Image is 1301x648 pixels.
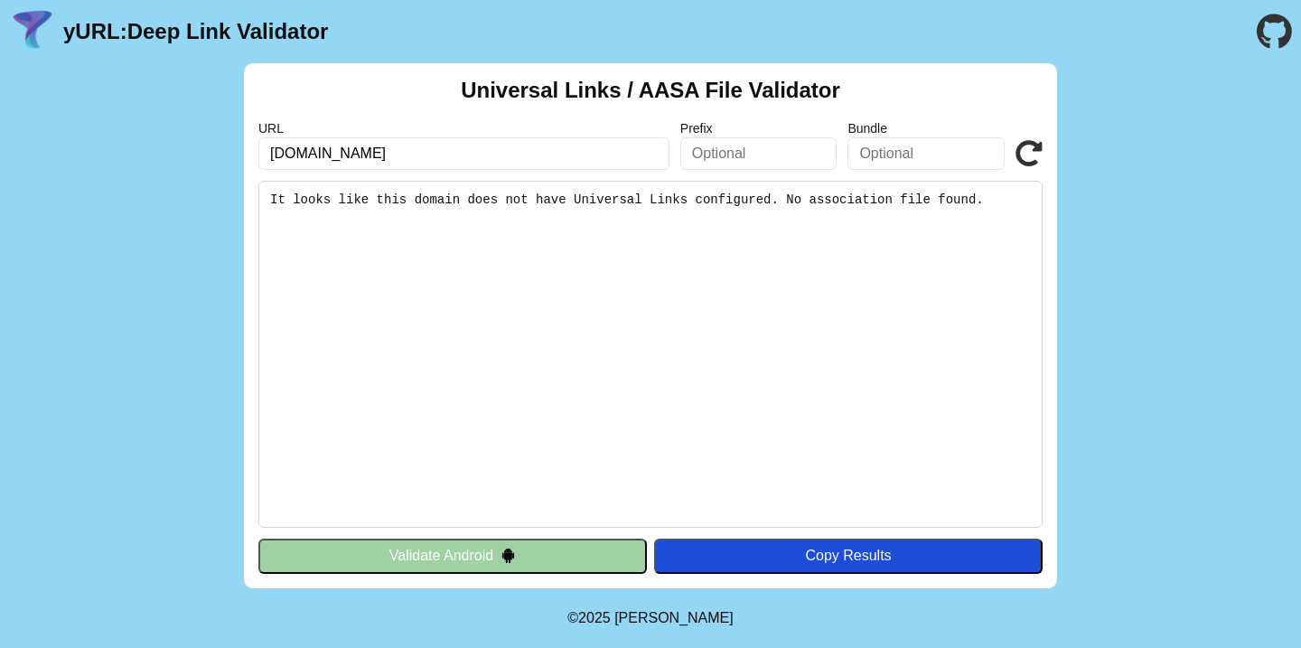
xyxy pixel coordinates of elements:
[63,19,328,44] a: yURL:Deep Link Validator
[614,610,734,625] a: Michael Ibragimchayev's Personal Site
[258,181,1043,528] pre: It looks like this domain does not have Universal Links configured. No association file found.
[567,588,733,648] footer: ©
[9,8,56,55] img: yURL Logo
[654,539,1043,573] button: Copy Results
[461,78,840,103] h2: Universal Links / AASA File Validator
[680,137,838,170] input: Optional
[680,121,838,136] label: Prefix
[847,121,1005,136] label: Bundle
[847,137,1005,170] input: Optional
[258,137,669,170] input: Required
[663,548,1034,564] div: Copy Results
[578,610,611,625] span: 2025
[258,539,647,573] button: Validate Android
[501,548,516,563] img: droidIcon.svg
[258,121,669,136] label: URL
